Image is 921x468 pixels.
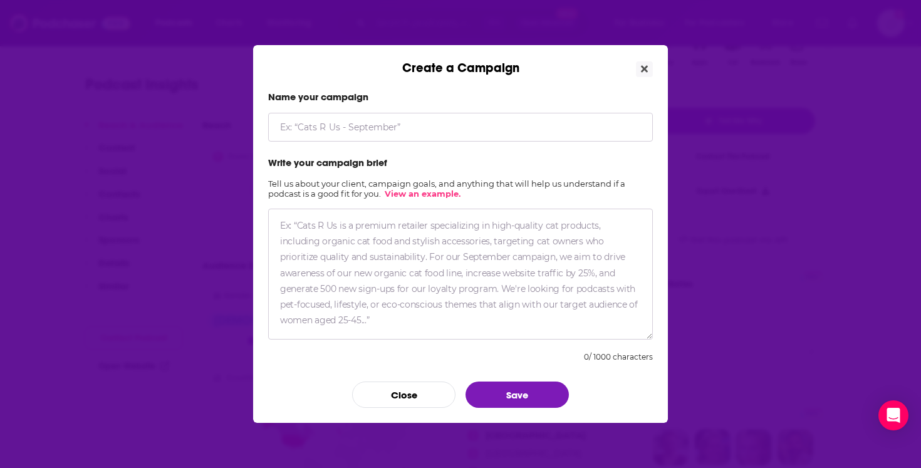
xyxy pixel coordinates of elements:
[268,91,653,103] label: Name your campaign
[878,400,908,430] div: Open Intercom Messenger
[466,382,569,408] button: Save
[636,61,653,77] button: Close
[352,382,455,408] button: Close
[268,157,653,169] label: Write your campaign brief
[253,45,668,76] div: Create a Campaign
[584,352,653,361] div: 0 / 1000 characters
[385,189,460,199] a: View an example.
[268,179,653,199] h2: Tell us about your client, campaign goals, and anything that will help us understand if a podcast...
[268,113,653,142] input: Ex: “Cats R Us - September”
